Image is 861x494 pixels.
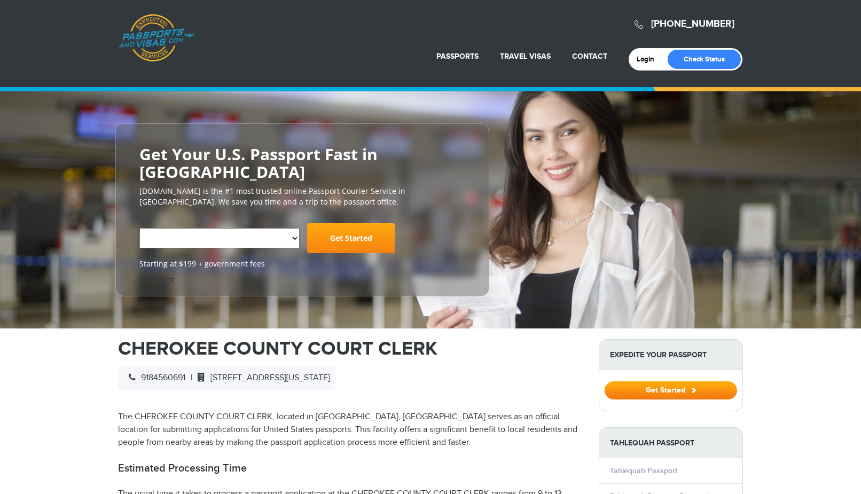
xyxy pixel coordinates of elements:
a: Tahlequah Passport [610,466,677,475]
a: Travel Visas [500,52,551,61]
h1: CHEROKEE COUNTY COURT CLERK [118,339,583,358]
span: [STREET_ADDRESS][US_STATE] [192,373,330,383]
a: Passports [436,52,479,61]
a: Login [637,55,662,64]
a: Get Started [605,386,737,394]
a: Get Started [307,223,395,253]
p: The CHEROKEE COUNTY COURT CLERK, located in [GEOGRAPHIC_DATA], [GEOGRAPHIC_DATA] serves as an off... [118,411,583,449]
strong: Tahlequah Passport [599,428,742,458]
a: [PHONE_NUMBER] [651,18,734,30]
p: [DOMAIN_NAME] is the #1 most trusted online Passport Courier Service in [GEOGRAPHIC_DATA]. We sav... [139,186,465,207]
a: Check Status [668,50,741,69]
strong: Expedite Your Passport [599,340,742,370]
a: Contact [572,52,607,61]
a: Trustpilot [139,275,174,285]
a: Passports & [DOMAIN_NAME] [119,14,194,62]
span: Starting at $199 + government fees [139,258,465,269]
span: 9184560691 [123,373,185,383]
h2: Estimated Processing Time [118,462,583,475]
h2: Get Your U.S. Passport Fast in [GEOGRAPHIC_DATA] [139,145,465,181]
div: | [118,366,335,390]
button: Get Started [605,381,737,399]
